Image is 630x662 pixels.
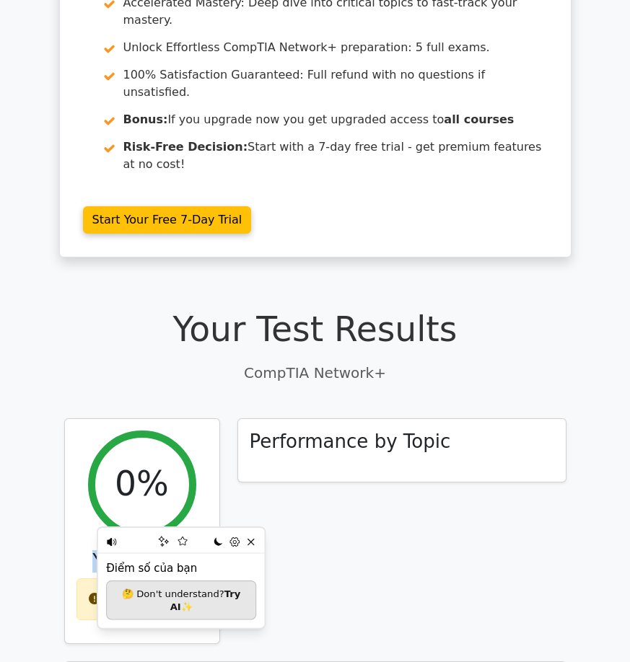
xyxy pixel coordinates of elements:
[64,362,566,384] p: CompTIA Network+
[76,550,208,573] h3: Your Score
[83,206,252,234] a: Start Your Free 7-Day Trial
[115,464,169,505] h2: 0%
[64,309,566,350] h1: Your Test Results
[250,431,451,453] h3: Performance by Topic
[76,578,207,620] div: Keep practicing!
